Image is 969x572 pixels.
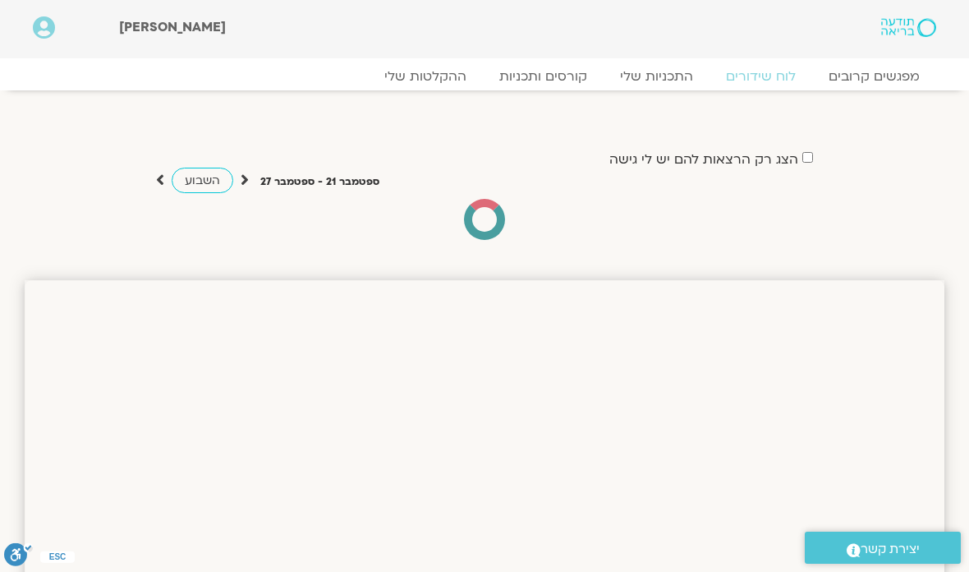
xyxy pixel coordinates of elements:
[119,18,226,36] span: [PERSON_NAME]
[260,173,379,191] p: ספטמבר 21 - ספטמבר 27
[33,68,936,85] nav: Menu
[368,68,483,85] a: ההקלטות שלי
[609,152,798,167] label: הצג רק הרצאות להם יש לי גישה
[185,173,220,188] span: השבוע
[805,532,961,564] a: יצירת קשר
[483,68,604,85] a: קורסים ותכניות
[604,68,710,85] a: התכניות שלי
[710,68,812,85] a: לוח שידורים
[172,168,233,193] a: השבוע
[812,68,936,85] a: מפגשים קרובים
[861,538,920,560] span: יצירת קשר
